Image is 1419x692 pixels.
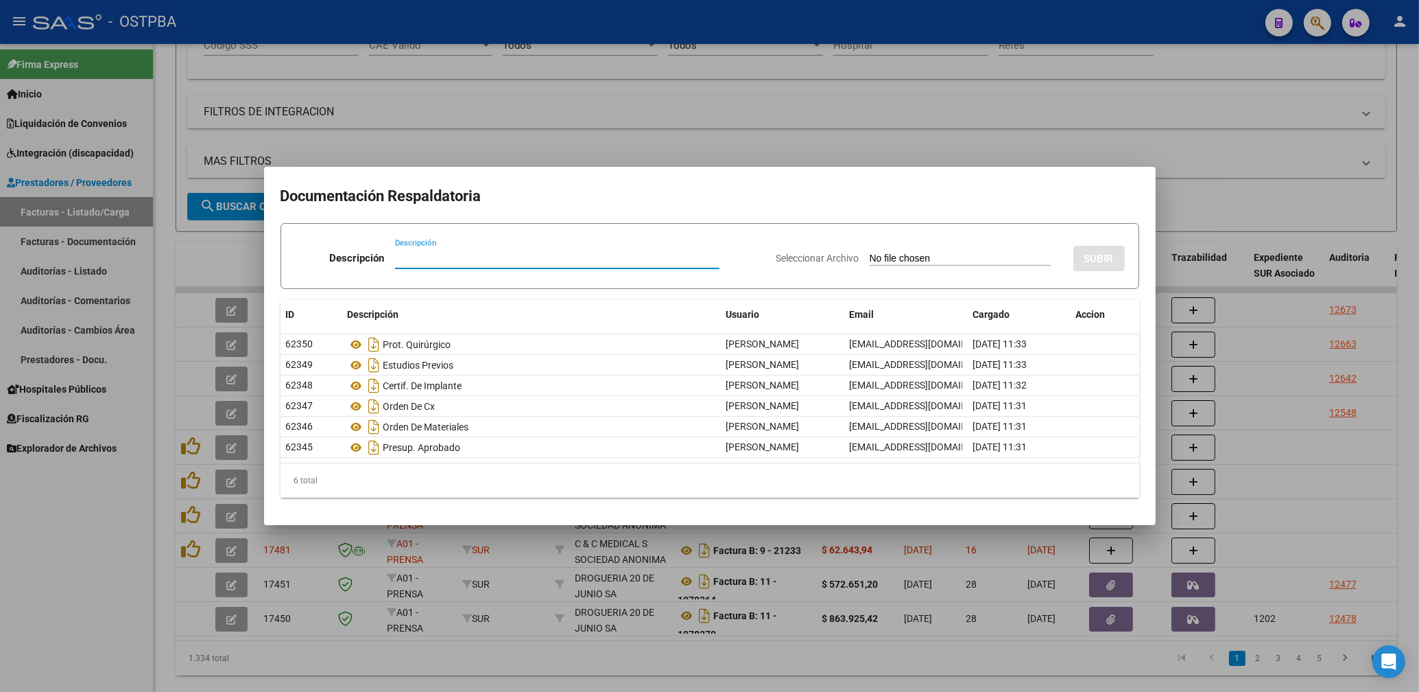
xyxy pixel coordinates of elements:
[973,380,1027,391] span: [DATE] 11:32
[348,437,715,459] div: Presup. Aprobado
[850,380,1002,391] span: [EMAIL_ADDRESS][DOMAIN_NAME]
[286,359,313,370] span: 62349
[973,309,1010,320] span: Cargado
[1073,246,1125,271] button: SUBIR
[973,359,1027,370] span: [DATE] 11:33
[329,251,384,266] p: Descripción
[366,416,383,438] i: Descargar documento
[342,300,721,330] datatable-header-cell: Descripción
[850,400,1002,411] span: [EMAIL_ADDRESS][DOMAIN_NAME]
[286,380,313,391] span: 62348
[286,421,313,432] span: 62346
[726,400,800,411] span: [PERSON_NAME]
[776,253,859,264] span: Seleccionar Archivo
[850,441,1002,452] span: [EMAIL_ADDRESS][DOMAIN_NAME]
[366,354,383,376] i: Descargar documento
[366,375,383,397] i: Descargar documento
[281,463,1139,498] div: 6 total
[286,338,313,349] span: 62350
[850,359,1002,370] span: [EMAIL_ADDRESS][DOMAIN_NAME]
[348,334,715,356] div: Prot. Quirúrgico
[366,334,383,356] i: Descargar documento
[348,416,715,438] div: Orden De Materiales
[1076,309,1106,320] span: Accion
[726,338,800,349] span: [PERSON_NAME]
[286,309,295,320] span: ID
[721,300,844,330] datatable-header-cell: Usuario
[726,380,800,391] span: [PERSON_NAME]
[726,441,800,452] span: [PERSON_NAME]
[973,421,1027,432] span: [DATE] 11:31
[973,400,1027,411] span: [DATE] 11:31
[366,395,383,417] i: Descargar documento
[973,441,1027,452] span: [DATE] 11:31
[968,300,1071,330] datatable-header-cell: Cargado
[1372,645,1405,678] div: Open Intercom Messenger
[348,309,399,320] span: Descripción
[850,309,874,320] span: Email
[366,437,383,459] i: Descargar documento
[726,309,760,320] span: Usuario
[286,441,313,452] span: 62345
[348,375,715,397] div: Certif. De Implante
[286,400,313,411] span: 62347
[850,421,1002,432] span: [EMAIL_ADDRESS][DOMAIN_NAME]
[726,359,800,370] span: [PERSON_NAME]
[973,338,1027,349] span: [DATE] 11:33
[850,338,1002,349] span: [EMAIL_ADDRESS][DOMAIN_NAME]
[348,354,715,376] div: Estudios Previos
[1084,253,1114,265] span: SUBIR
[726,421,800,432] span: [PERSON_NAME]
[281,183,1139,209] h2: Documentación Respaldatoria
[1071,300,1139,330] datatable-header-cell: Accion
[844,300,968,330] datatable-header-cell: Email
[348,395,715,417] div: Orden De Cx
[281,300,342,330] datatable-header-cell: ID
